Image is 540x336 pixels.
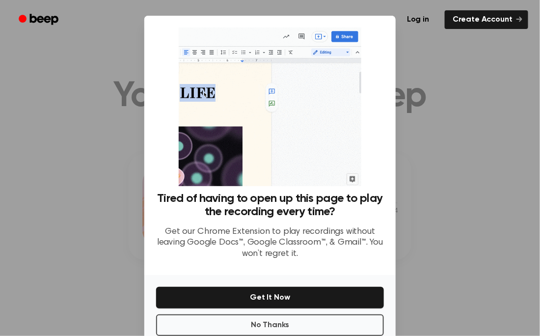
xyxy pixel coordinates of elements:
[156,287,384,308] button: Get It Now
[156,192,384,219] h3: Tired of having to open up this page to play the recording every time?
[12,10,67,29] a: Beep
[156,314,384,336] button: No Thanks
[179,28,361,186] img: Beep extension in action
[156,226,384,260] p: Get our Chrome Extension to play recordings without leaving Google Docs™, Google Classroom™, & Gm...
[397,8,439,31] a: Log in
[445,10,528,29] a: Create Account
